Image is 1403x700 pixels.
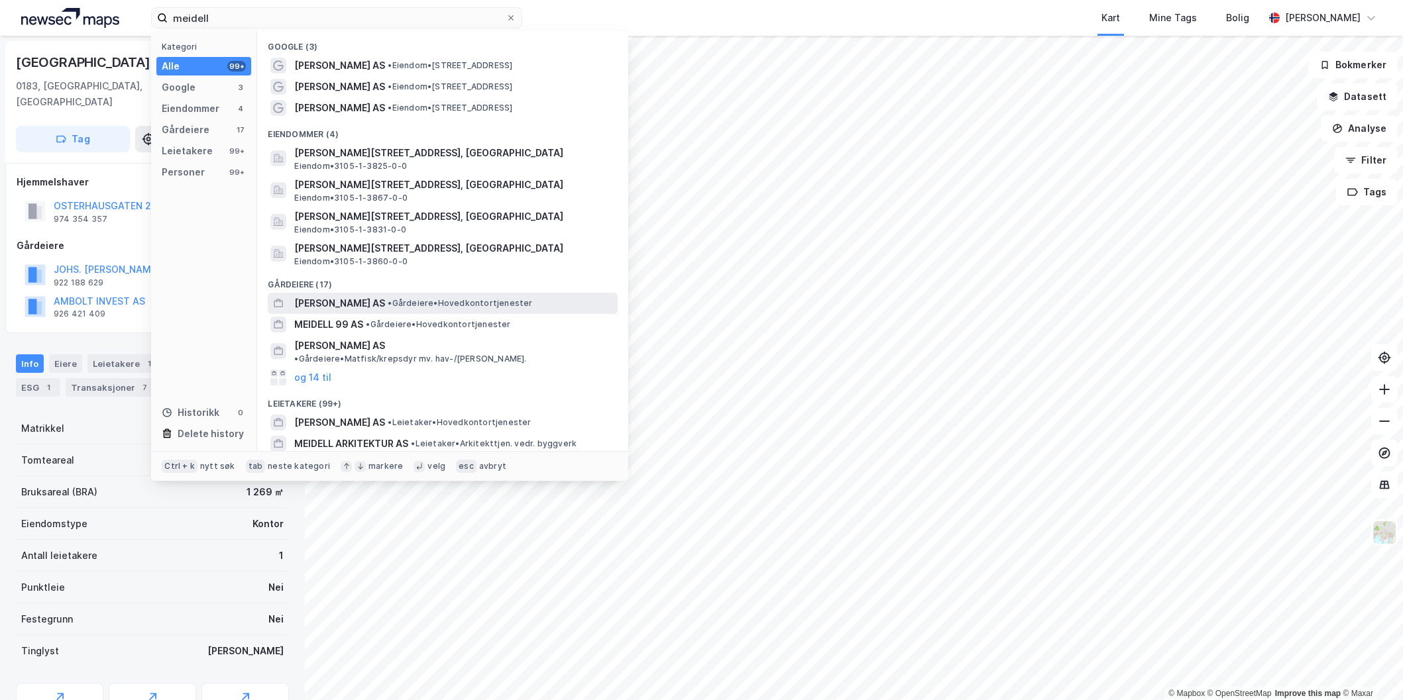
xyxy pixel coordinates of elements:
div: 1 269 ㎡ [247,484,284,500]
div: 0183, [GEOGRAPHIC_DATA], [GEOGRAPHIC_DATA] [16,78,184,110]
input: Søk på adresse, matrikkel, gårdeiere, leietakere eller personer [168,8,506,28]
button: Tag [16,126,130,152]
span: Eiendom • 3105-1-3825-0-0 [294,161,407,172]
button: og 14 til [294,370,331,385]
div: Bolig [1226,10,1249,26]
div: Matrikkel [21,421,64,436]
div: Gårdeiere [17,238,288,254]
span: • [388,103,392,113]
div: markere [368,461,403,472]
span: Eiendom • 3105-1-3860-0-0 [294,256,408,267]
div: Historikk [162,405,219,421]
button: Bokmerker [1308,52,1398,78]
div: ESG [16,378,60,397]
span: MEIDELL ARKITEKTUR AS [294,436,408,452]
span: Leietaker • Arkitekttjen. vedr. byggverk [411,438,577,449]
div: 99+ [227,146,246,156]
div: 926 421 409 [54,309,105,319]
div: tab [246,460,266,473]
span: [PERSON_NAME] AS [294,415,385,430]
div: Gårdeiere (17) [257,269,628,293]
span: Eiendom • 3105-1-3867-0-0 [294,193,408,203]
div: Nei [268,579,284,595]
a: Mapbox [1168,689,1205,698]
div: Bruksareal (BRA) [21,484,97,500]
div: Hjemmelshaver [17,174,288,190]
span: • [388,60,392,70]
div: Transaksjoner [66,378,156,397]
div: 17 [235,125,246,135]
div: Gårdeiere [162,122,209,138]
a: Improve this map [1275,689,1341,698]
div: [GEOGRAPHIC_DATA] 27 [16,52,172,73]
span: [PERSON_NAME] AS [294,58,385,74]
div: 99+ [227,61,246,72]
div: Leietakere (99+) [257,388,628,412]
div: Antall leietakere [21,548,97,564]
div: Eiendommer [162,101,219,117]
span: • [388,417,392,427]
div: Eiere [49,354,82,373]
div: Delete history [178,426,244,442]
div: 3 [235,82,246,93]
div: neste kategori [268,461,330,472]
div: avbryt [479,461,506,472]
div: Kart [1101,10,1120,26]
div: Festegrunn [21,611,73,627]
span: [PERSON_NAME] AS [294,79,385,95]
div: Eiendommer (4) [257,119,628,142]
span: Leietaker • Hovedkontortjenester [388,417,531,428]
div: Info [16,354,44,373]
span: Gårdeiere • Matfisk/krepsdyr mv. hav-/[PERSON_NAME]. [294,354,526,364]
div: Google (3) [257,31,628,55]
img: Z [1372,520,1397,545]
img: logo.a4113a55bc3d86da70a041830d287a7e.svg [21,8,119,28]
a: OpenStreetMap [1207,689,1272,698]
button: Tags [1336,179,1398,205]
span: Eiendom • [STREET_ADDRESS] [388,103,512,113]
span: Gårdeiere • Hovedkontortjenester [388,298,532,309]
div: [PERSON_NAME] [207,643,284,659]
div: Eiendomstype [21,516,87,532]
span: Eiendom • 3105-1-3831-0-0 [294,225,406,235]
span: • [388,81,392,91]
button: Filter [1334,147,1398,174]
div: Kontor [253,516,284,532]
div: Mine Tags [1149,10,1197,26]
iframe: Chat Widget [1337,636,1403,700]
div: esc [456,460,477,473]
span: • [411,438,415,448]
div: 4 [235,103,246,114]
span: Eiendom • [STREET_ADDRESS] [388,60,512,71]
div: Leietakere [87,354,161,373]
button: Analyse [1321,115,1398,142]
span: • [388,298,392,308]
span: [PERSON_NAME] AS [294,338,385,354]
span: [PERSON_NAME][STREET_ADDRESS], [GEOGRAPHIC_DATA] [294,177,612,193]
div: Tinglyst [21,643,59,659]
div: velg [427,461,445,472]
span: MEIDELL 99 AS [294,317,363,332]
div: Leietakere [162,143,213,159]
div: 7 [138,381,151,394]
button: Datasett [1317,83,1398,110]
div: Ctrl + k [162,460,197,473]
div: Kategori [162,42,251,52]
div: 1 [279,548,284,564]
span: [PERSON_NAME][STREET_ADDRESS], [GEOGRAPHIC_DATA] [294,240,612,256]
div: 974 354 357 [54,214,107,225]
div: Tomteareal [21,452,74,468]
div: 922 188 629 [54,277,103,288]
span: • [366,319,370,329]
span: [PERSON_NAME][STREET_ADDRESS], [GEOGRAPHIC_DATA] [294,145,612,161]
div: Google [162,79,196,95]
div: 0 [235,407,246,418]
div: 1 [142,357,156,370]
span: [PERSON_NAME] AS [294,295,385,311]
div: Nei [268,611,284,627]
span: [PERSON_NAME][STREET_ADDRESS], [GEOGRAPHIC_DATA] [294,209,612,225]
span: Gårdeiere • Hovedkontortjenester [366,319,510,330]
div: 99+ [227,167,246,177]
span: Eiendom • [STREET_ADDRESS] [388,81,512,92]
